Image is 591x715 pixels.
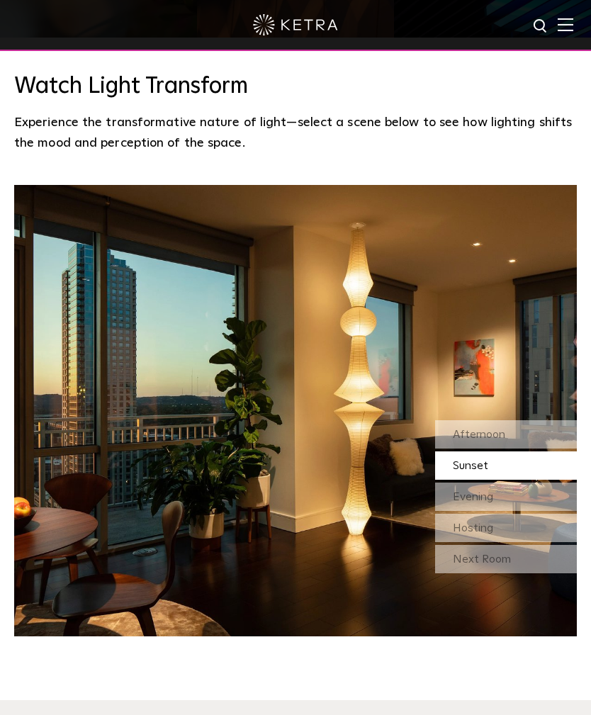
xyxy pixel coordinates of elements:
img: SS_HBD_LivingRoom_Desktop_02 [14,185,577,636]
span: Afternoon [453,429,505,440]
span: Hosting [453,522,493,534]
div: Next Room [435,545,577,573]
img: Hamburger%20Nav.svg [558,18,573,31]
p: Experience the transformative nature of light—select a scene below to see how lighting shifts the... [14,113,577,153]
span: Sunset [453,460,488,471]
img: ketra-logo-2019-white [253,14,338,35]
span: Evening [453,491,493,502]
h3: Watch Light Transform [14,73,577,100]
img: search icon [532,18,550,35]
